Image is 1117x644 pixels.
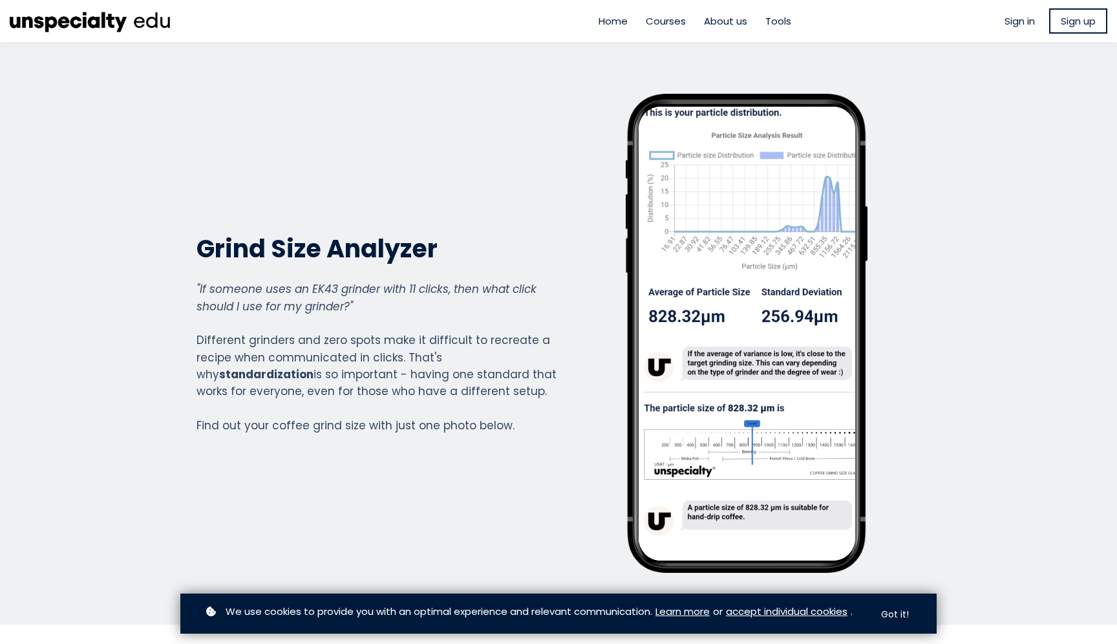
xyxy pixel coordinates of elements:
[765,14,791,28] a: Tools
[655,604,710,619] a: Learn more
[219,367,314,382] strong: standardization
[203,604,862,619] p: or .
[599,14,628,28] a: Home
[197,281,537,314] em: "If someone uses an EK43 grinder with 11 clicks, then what click should I use for my grinder?"
[726,604,847,619] a: accept individual cookies
[1061,14,1096,28] span: Sign up
[1005,14,1035,28] a: Sign in
[10,6,171,36] img: ec8cb47d53a36d742fcbd71bcb90b6e6.png
[704,14,747,28] a: About us
[869,602,920,627] button: Got it!
[226,604,652,619] span: We use cookies to provide you with an optimal experience and relevant communication.
[1049,8,1107,34] a: Sign up
[197,281,557,434] div: Different grinders and zero spots make it difficult to recreate a recipe when communicated in cli...
[646,14,686,28] a: Courses
[197,233,557,264] h2: Grind Size Analyzer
